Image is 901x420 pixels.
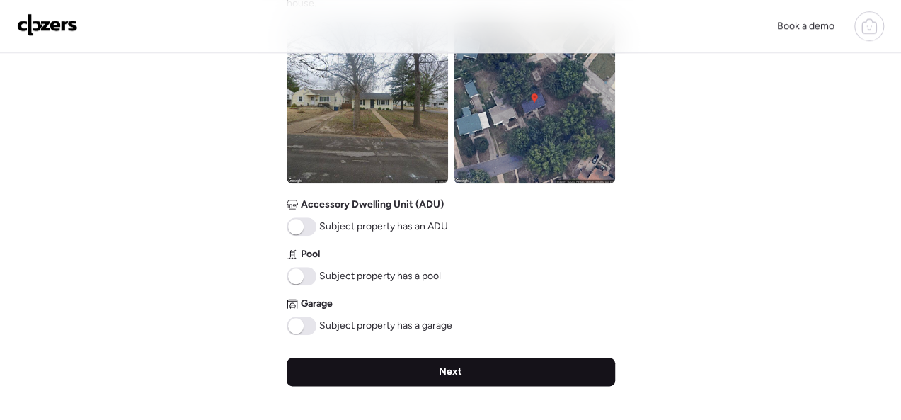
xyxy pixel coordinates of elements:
[319,319,452,333] span: Subject property has a garage
[319,269,441,283] span: Subject property has a pool
[301,247,320,261] span: Pool
[319,220,448,234] span: Subject property has an ADU
[301,198,444,212] span: Accessory Dwelling Unit (ADU)
[777,20,834,32] span: Book a demo
[17,13,78,36] img: Logo
[301,297,333,311] span: Garage
[439,365,462,379] span: Next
